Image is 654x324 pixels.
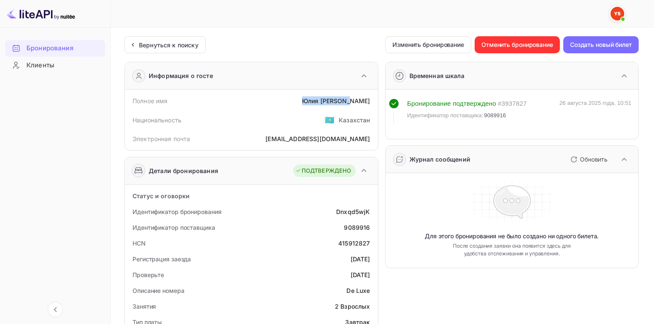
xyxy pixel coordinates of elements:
ya-tr-span: Информация о госте [149,71,213,80]
ya-tr-span: Изменить бронирование [392,40,464,50]
ya-tr-span: Обновить [580,156,608,163]
div: # 3937827 [498,99,527,109]
ya-tr-span: [PERSON_NAME] [320,97,370,104]
ya-tr-span: Идентификатор поставщика: [407,112,484,119]
ya-tr-span: Отменить бронирование [481,40,553,50]
ya-tr-span: Бронирования [26,43,73,53]
span: США [325,112,334,127]
img: Служба Поддержки Яндекса [611,7,624,20]
ya-tr-span: Идентификатор бронирования [133,208,221,215]
a: Клиенты [5,57,105,73]
ya-tr-span: Статус и оговорки [133,192,190,200]
button: Свернуть навигацию [48,302,63,317]
ya-tr-span: 26 августа 2025 года, 10:51 [559,100,631,106]
button: Отменить бронирование [475,36,560,53]
img: Логотип LiteAPI [7,7,75,20]
ya-tr-span: Временная шкала [409,72,464,79]
button: Изменить бронирование [385,36,471,53]
div: [DATE] [351,270,370,279]
ya-tr-span: Регистрация заезда [133,255,191,263]
ya-tr-span: Национальность [133,116,182,124]
ya-tr-span: Клиенты [26,61,54,70]
div: 9089916 [344,223,370,232]
ya-tr-span: Создать новый билет [570,40,632,50]
ya-tr-span: Вернуться к поиску [139,41,199,49]
ya-tr-span: Dnxqd5wjK [336,208,370,215]
ya-tr-span: 9089916 [484,112,506,119]
ya-tr-span: Для этого бронирования не было создано ни одного билета. [425,232,599,240]
ya-tr-span: De Luxe [346,287,370,294]
ya-tr-span: Юлия [302,97,319,104]
button: Создать новый билет [563,36,639,53]
ya-tr-span: [EMAIL_ADDRESS][DOMAIN_NAME] [265,135,370,142]
ya-tr-span: Идентификатор поставщика [133,224,215,231]
ya-tr-span: подтверждено [453,100,496,107]
ya-tr-span: Полное имя [133,97,168,104]
div: Клиенты [5,57,105,74]
div: Бронирования [5,40,105,57]
ya-tr-span: Бронирование [407,100,451,107]
div: 415912827 [338,239,370,248]
ya-tr-span: Электронная почта [133,135,190,142]
ya-tr-span: 2 Взрослых [335,303,370,310]
ya-tr-span: Детали бронирования [149,166,218,175]
ya-tr-span: Журнал сообщений [409,156,470,163]
ya-tr-span: ПОДТВЕРЖДЕНО [302,167,351,175]
a: Бронирования [5,40,105,56]
ya-tr-span: 🇰🇿 [325,115,334,124]
ya-tr-span: Казахстан [339,116,370,124]
ya-tr-span: После создания заявки она появится здесь для удобства отслеживания и управления. [444,242,579,257]
ya-tr-span: Занятия [133,303,156,310]
ya-tr-span: HCN [133,240,146,247]
div: [DATE] [351,255,370,263]
ya-tr-span: Описание номера [133,287,184,294]
button: Обновить [565,153,611,166]
ya-tr-span: Проверьте [133,271,164,278]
